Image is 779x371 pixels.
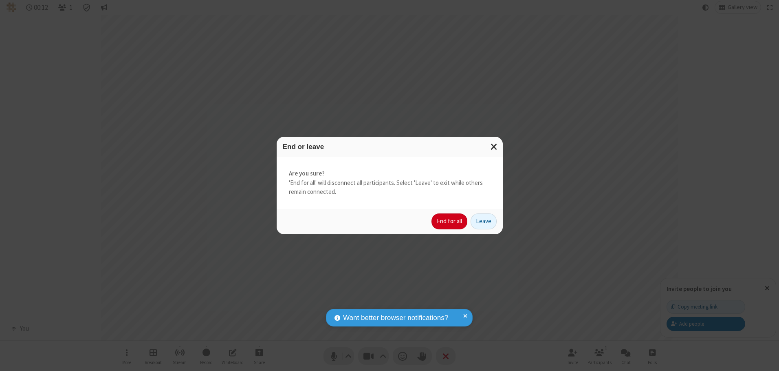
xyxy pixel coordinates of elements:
button: End for all [431,213,467,230]
span: Want better browser notifications? [343,313,448,323]
div: 'End for all' will disconnect all participants. Select 'Leave' to exit while others remain connec... [277,157,503,209]
button: Close modal [486,137,503,157]
strong: Are you sure? [289,169,491,178]
button: Leave [471,213,497,230]
h3: End or leave [283,143,497,151]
